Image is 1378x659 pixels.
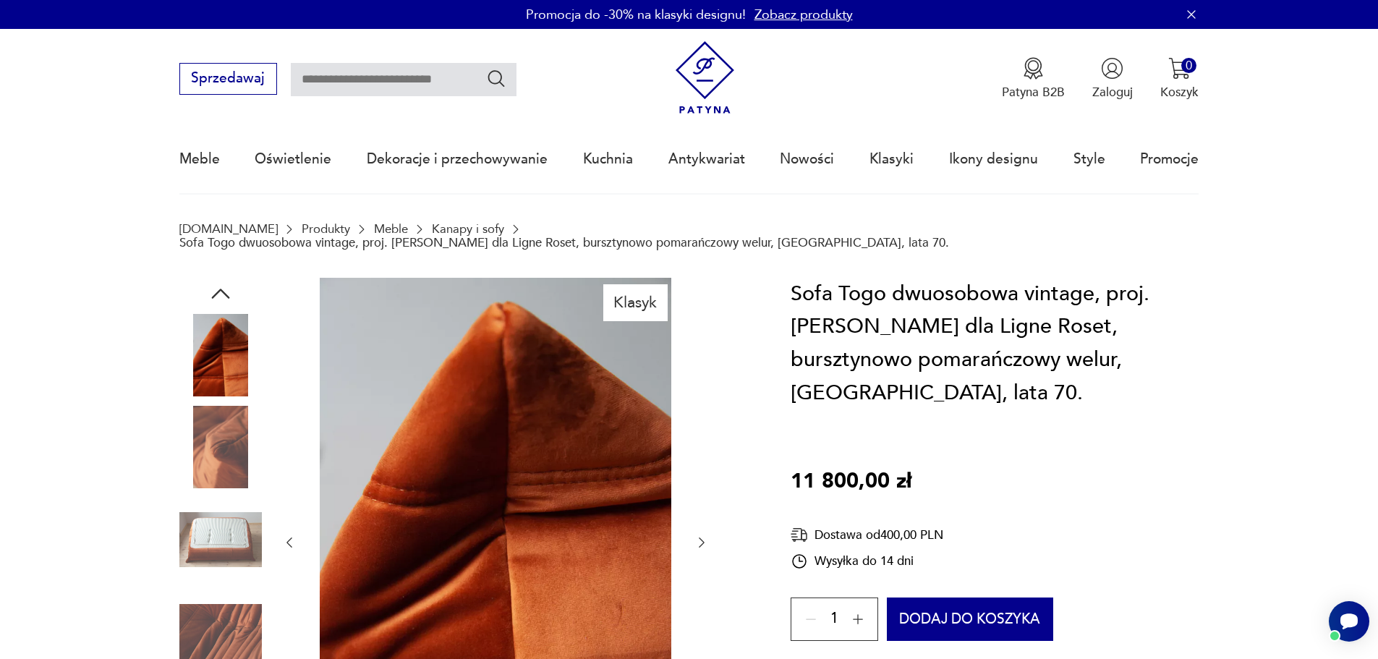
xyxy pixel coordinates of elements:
[255,126,331,192] a: Oświetlenie
[1002,84,1065,101] p: Patyna B2B
[179,63,277,95] button: Sprzedawaj
[1168,57,1191,80] img: Ikona koszyka
[668,41,741,114] img: Patyna - sklep z meblami i dekoracjami vintage
[869,126,914,192] a: Klasyki
[179,314,262,396] img: Zdjęcie produktu Sofa Togo dwuosobowa vintage, proj. M. Ducaroy dla Ligne Roset, bursztynowo poma...
[302,222,350,236] a: Produkty
[1160,57,1199,101] button: 0Koszyk
[1181,58,1196,73] div: 0
[949,126,1038,192] a: Ikony designu
[179,126,220,192] a: Meble
[791,553,943,570] div: Wysyłka do 14 dni
[583,126,633,192] a: Kuchnia
[486,68,507,89] button: Szukaj
[754,6,853,24] a: Zobacz produkty
[791,465,911,498] p: 11 800,00 zł
[1092,57,1133,101] button: Zaloguj
[1002,57,1065,101] button: Patyna B2B
[1073,126,1105,192] a: Style
[1160,84,1199,101] p: Koszyk
[1092,84,1133,101] p: Zaloguj
[1022,57,1045,80] img: Ikona medalu
[179,236,949,250] p: Sofa Togo dwuosobowa vintage, proj. [PERSON_NAME] dla Ligne Roset, bursztynowo pomarańczowy welur...
[526,6,746,24] p: Promocja do -30% na klasyki designu!
[830,613,838,625] span: 1
[179,406,262,488] img: Zdjęcie produktu Sofa Togo dwuosobowa vintage, proj. M. Ducaroy dla Ligne Roset, bursztynowo poma...
[603,284,668,320] div: Klasyk
[179,74,277,85] a: Sprzedawaj
[432,222,504,236] a: Kanapy i sofy
[791,526,943,544] div: Dostawa od 400,00 PLN
[780,126,834,192] a: Nowości
[367,126,548,192] a: Dekoracje i przechowywanie
[1002,57,1065,101] a: Ikona medaluPatyna B2B
[1140,126,1199,192] a: Promocje
[668,126,745,192] a: Antykwariat
[1101,57,1123,80] img: Ikonka użytkownika
[179,498,262,581] img: Zdjęcie produktu Sofa Togo dwuosobowa vintage, proj. M. Ducaroy dla Ligne Roset, bursztynowo poma...
[1329,601,1369,642] iframe: Smartsupp widget button
[179,222,278,236] a: [DOMAIN_NAME]
[374,222,408,236] a: Meble
[791,278,1199,409] h1: Sofa Togo dwuosobowa vintage, proj. [PERSON_NAME] dla Ligne Roset, bursztynowo pomarańczowy welur...
[791,526,808,544] img: Ikona dostawy
[887,598,1054,641] button: Dodaj do koszyka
